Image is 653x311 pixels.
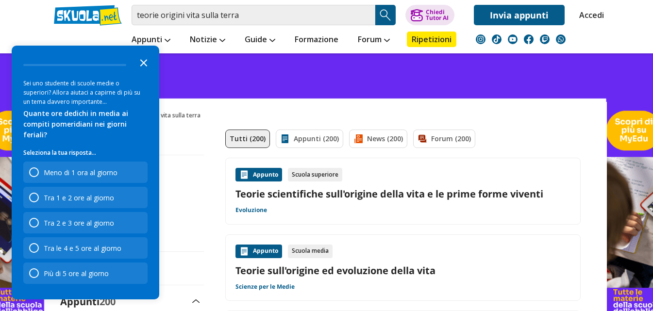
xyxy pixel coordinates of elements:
a: Forum [355,32,392,49]
div: Meno di 1 ora al giorno [44,168,117,177]
img: Forum filtro contenuto [418,134,427,144]
label: Appunti [60,295,116,308]
img: Appunti filtro contenuto [280,134,290,144]
img: Appunti contenuto [239,170,249,180]
img: Appunti contenuto [239,246,249,256]
button: Close the survey [134,52,153,72]
div: Scuola superiore [288,168,342,181]
a: Appunti [129,32,173,49]
a: Notizie [187,32,228,49]
img: News filtro contenuto [353,134,363,144]
input: Cerca appunti, riassunti o versioni [132,5,375,25]
button: Search Button [375,5,396,25]
a: Teorie scientifiche sull'origine della vita e le prime forme viventi [235,187,570,200]
div: Appunto [235,245,282,258]
div: Sei uno studente di scuole medie o superiori? Allora aiutaci a capirne di più su un tema davvero ... [23,79,148,106]
span: 200 [100,295,116,308]
div: Quante ore dedichi in media ai compiti pomeridiani nei giorni feriali? [23,108,148,140]
img: facebook [524,34,534,44]
div: Tra 1 e 2 ore al giorno [44,193,114,202]
div: Tra 1 e 2 ore al giorno [23,187,148,208]
a: Formazione [292,32,341,49]
div: Tra le 4 e 5 ore al giorno [23,237,148,259]
img: tiktok [492,34,502,44]
img: youtube [508,34,518,44]
a: Ripetizioni [407,32,456,47]
button: ChiediTutor AI [405,5,454,25]
a: Guide [242,32,278,49]
img: twitch [540,34,550,44]
a: Tutti (200) [225,130,270,148]
a: Appunti (200) [276,130,343,148]
p: Seleziona la tua risposta... [23,148,148,158]
div: Tra le 4 e 5 ore al giorno [44,244,121,253]
div: Chiedi Tutor AI [426,9,449,21]
a: Accedi [579,5,600,25]
div: Appunto [235,168,282,181]
img: Apri e chiudi sezione [192,299,200,303]
img: instagram [476,34,486,44]
div: Tra 2 e 3 ore al giorno [44,218,114,228]
img: Cerca appunti, riassunti o versioni [378,8,393,22]
a: Forum (200) [413,130,475,148]
span: teorie origini vita sulla terra [123,108,204,124]
img: WhatsApp [556,34,566,44]
div: Tra 2 e 3 ore al giorno [23,212,148,233]
a: Evoluzione [235,206,267,214]
div: Più di 5 ore al giorno [23,262,148,284]
a: News (200) [349,130,407,148]
a: Teorie sull'origine ed evoluzione della vita [235,264,570,277]
a: Invia appunti [474,5,565,25]
div: Survey [12,46,159,299]
div: Scuola media [288,245,333,258]
div: Meno di 1 ora al giorno [23,162,148,183]
div: Più di 5 ore al giorno [44,269,109,278]
a: Scienze per le Medie [235,283,295,291]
